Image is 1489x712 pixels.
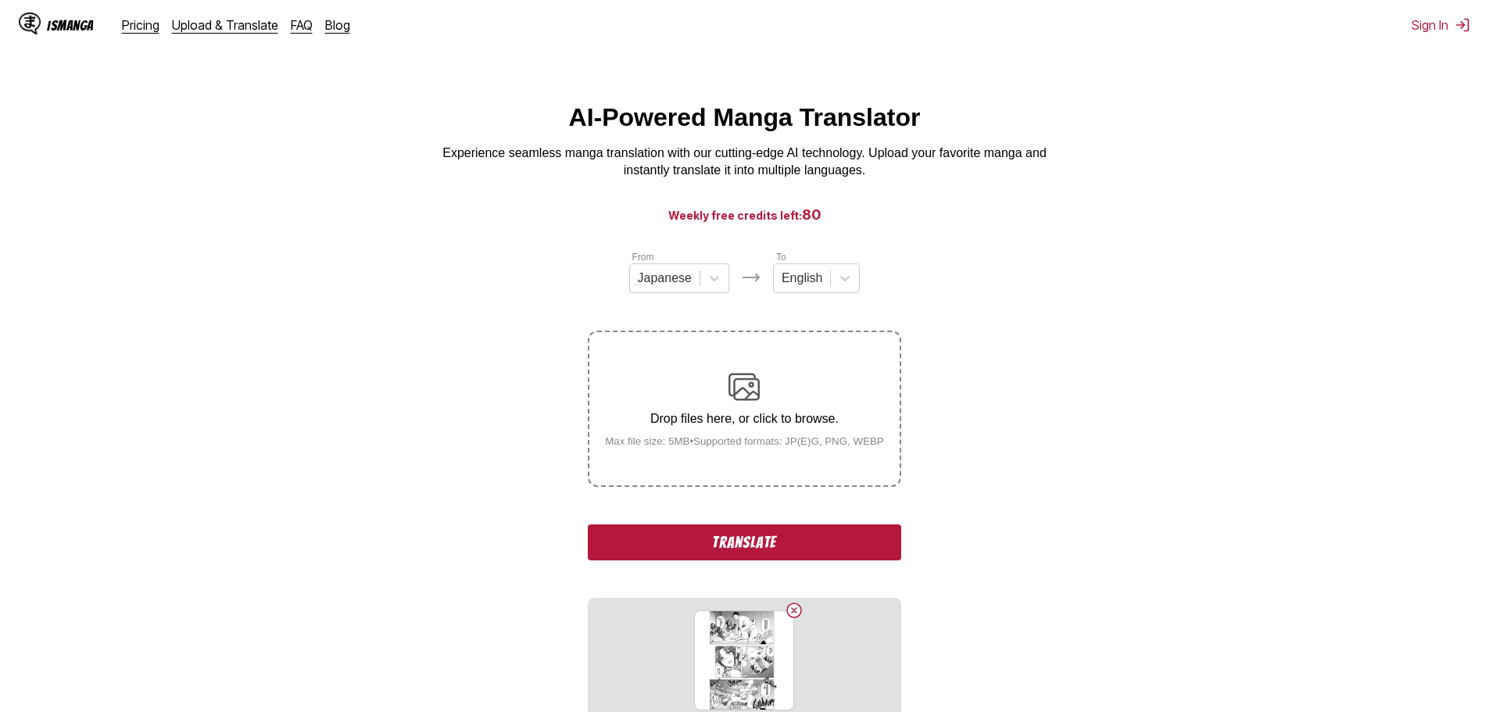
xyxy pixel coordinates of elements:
button: Translate [588,524,900,560]
button: Sign In [1412,17,1470,33]
small: Max file size: 5MB • Supported formats: JP(E)G, PNG, WEBP [592,435,897,447]
div: IsManga [47,18,94,33]
h3: Weekly free credits left: [38,205,1451,224]
p: Drop files here, or click to browse. [592,412,897,426]
label: To [776,252,786,263]
span: 80 [802,206,821,223]
a: Pricing [122,17,159,33]
label: From [632,252,654,263]
img: Sign out [1455,17,1470,33]
img: IsManga Logo [19,13,41,34]
a: Blog [325,17,350,33]
h1: AI-Powered Manga Translator [569,103,921,132]
a: FAQ [291,17,313,33]
a: IsManga LogoIsManga [19,13,122,38]
p: Experience seamless manga translation with our cutting-edge AI technology. Upload your favorite m... [432,145,1058,180]
a: Upload & Translate [172,17,278,33]
button: Delete image [785,601,804,620]
img: Languages icon [742,268,761,287]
